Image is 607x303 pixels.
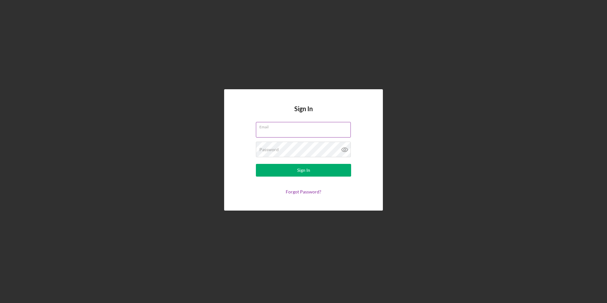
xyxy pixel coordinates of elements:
h4: Sign In [294,105,313,122]
a: Forgot Password? [286,189,321,194]
div: Sign In [297,164,310,177]
button: Sign In [256,164,351,177]
label: Password [259,147,279,152]
label: Email [259,122,351,129]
